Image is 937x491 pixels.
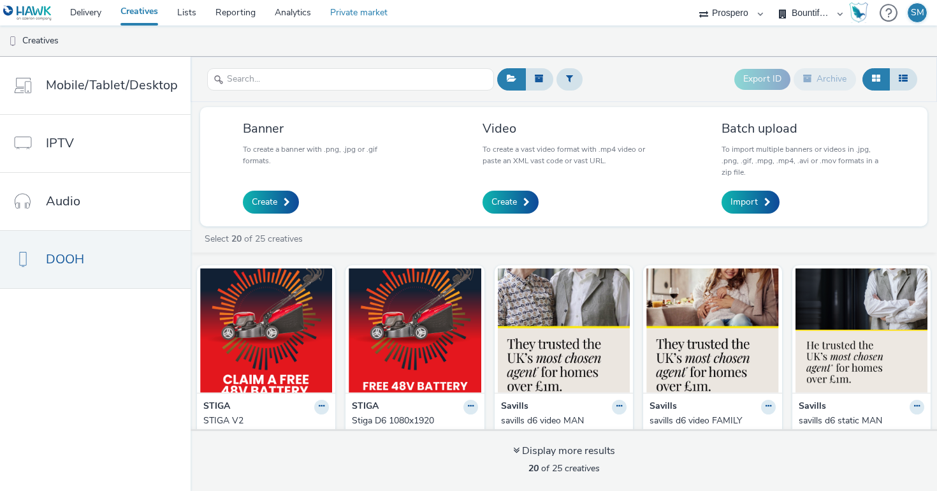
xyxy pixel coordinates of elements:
[795,268,927,393] img: savills d6 static MAN visual
[243,143,406,166] p: To create a banner with .png, .jpg or .gif formats.
[646,268,778,393] img: savills d6 video FAMILY visual
[528,462,600,474] span: of 25 creatives
[252,196,277,209] span: Create
[6,35,19,48] img: dooh
[365,429,416,441] span: 1080 x 1920
[794,68,856,90] button: Archive
[889,68,917,90] button: Table
[618,429,627,442] div: Partially valid
[46,76,178,94] span: Mobile/Tablet/Desktop
[915,429,924,442] div: Partially valid
[722,191,780,214] a: Import
[730,196,758,209] span: Import
[352,414,477,427] a: Stiga D6 1080x1920
[849,3,873,23] a: Hawk Academy
[650,414,775,427] a: savills d6 video FAMILY
[650,400,677,414] strong: Savills
[501,414,621,427] div: savills d6 video MAN
[203,400,230,414] strong: STIGA
[243,191,299,214] a: Create
[216,429,268,441] span: 1080 x 1920
[722,120,885,137] h3: Batch upload
[3,5,52,21] img: undefined Logo
[767,429,776,442] div: Partially valid
[469,429,478,442] div: Partially valid
[491,196,517,209] span: Create
[528,462,539,474] strong: 20
[799,414,919,427] div: savills d6 static MAN
[862,68,890,90] button: Grid
[200,268,332,393] img: STIGA V2 visual
[243,120,406,137] h3: Banner
[46,250,84,268] span: DOOH
[662,429,720,441] span: Billboard Spot
[911,3,924,22] div: SM
[483,143,646,166] p: To create a vast video format with .mp4 video or paste an XML vast code or vast URL.
[352,400,379,414] strong: STIGA
[203,414,324,427] div: STIGA V2
[46,134,74,152] span: IPTV
[231,233,242,245] strong: 20
[514,429,571,441] span: Billboard Spot
[501,400,528,414] strong: Savills
[207,68,494,91] input: Search...
[799,414,924,427] a: savills d6 static MAN
[513,444,615,458] div: Display more results
[734,69,790,89] button: Export ID
[483,120,646,137] h3: Video
[498,268,630,393] img: savills d6 video MAN visual
[349,268,481,393] img: Stiga D6 1080x1920 visual
[203,233,308,245] a: Select of 25 creatives
[320,429,329,442] div: Partially valid
[352,414,472,427] div: Stiga D6 1080x1920
[811,429,863,441] span: 1080 x 1920
[650,414,770,427] div: savills d6 video FAMILY
[722,143,885,178] p: To import multiple banners or videos in .jpg, .png, .gif, .mpg, .mp4, .avi or .mov formats in a z...
[46,192,80,210] span: Audio
[483,191,539,214] a: Create
[203,414,329,427] a: STIGA V2
[501,414,627,427] a: savills d6 video MAN
[849,3,868,23] img: Hawk Academy
[799,400,826,414] strong: Savills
